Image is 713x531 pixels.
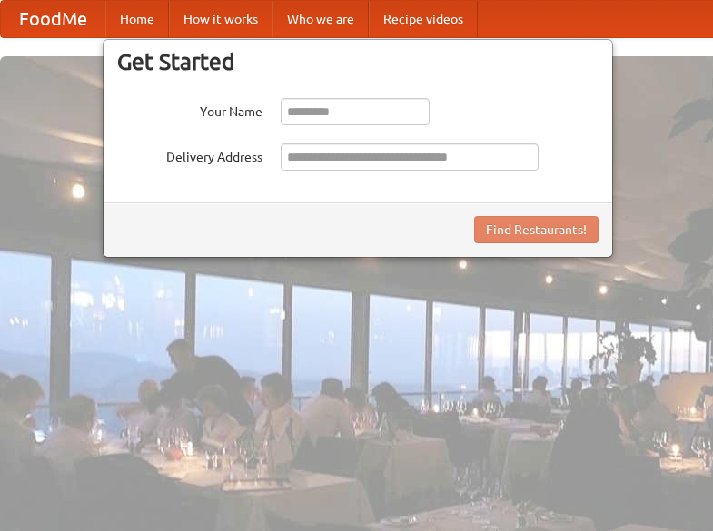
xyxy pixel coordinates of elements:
[169,1,272,37] a: How it works
[117,143,262,166] label: Delivery Address
[1,1,105,37] a: FoodMe
[369,1,478,37] a: Recipe videos
[117,48,599,75] h3: Get Started
[272,1,369,37] a: Who we are
[474,216,599,243] button: Find Restaurants!
[105,1,169,37] a: Home
[117,98,262,121] label: Your Name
